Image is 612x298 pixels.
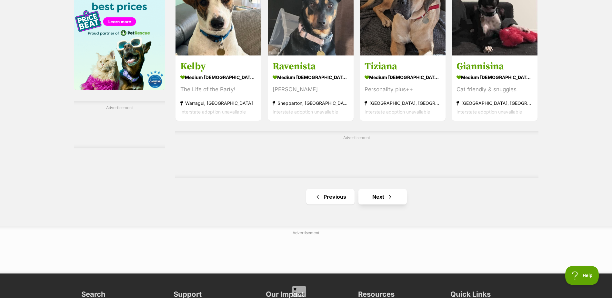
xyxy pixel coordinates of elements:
[180,60,256,73] h3: Kelby
[292,286,306,297] span: Close
[360,55,446,121] a: Tiziana medium [DEMOGRAPHIC_DATA] Dog Personality plus++ [GEOGRAPHIC_DATA], [GEOGRAPHIC_DATA] Int...
[365,99,441,107] strong: [GEOGRAPHIC_DATA], [GEOGRAPHIC_DATA]
[180,73,256,82] strong: medium [DEMOGRAPHIC_DATA] Dog
[180,85,256,94] div: The Life of the Party!
[175,131,538,178] div: Advertisement
[180,109,246,114] span: Interstate adoption unavailable
[456,85,533,94] div: Cat friendly & snuggles
[365,60,441,73] h3: Tiziana
[175,189,538,204] nav: Pagination
[456,99,533,107] strong: [GEOGRAPHIC_DATA], [GEOGRAPHIC_DATA]
[456,60,533,73] h3: Giannisina
[273,60,349,73] h3: Ravenista
[74,101,166,148] div: Advertisement
[358,189,407,204] a: Next page
[273,99,349,107] strong: Shepparton, [GEOGRAPHIC_DATA]
[365,109,430,114] span: Interstate adoption unavailable
[565,266,599,285] iframe: Help Scout Beacon - Open
[180,99,256,107] strong: Warragul, [GEOGRAPHIC_DATA]
[306,189,355,204] a: Previous page
[452,55,537,121] a: Giannisina medium [DEMOGRAPHIC_DATA] Dog Cat friendly & snuggles [GEOGRAPHIC_DATA], [GEOGRAPHIC_D...
[268,55,354,121] a: Ravenista medium [DEMOGRAPHIC_DATA] Dog [PERSON_NAME] Shepparton, [GEOGRAPHIC_DATA] Interstate ad...
[365,73,441,82] strong: medium [DEMOGRAPHIC_DATA] Dog
[273,109,338,114] span: Interstate adoption unavailable
[176,55,261,121] a: Kelby medium [DEMOGRAPHIC_DATA] Dog The Life of the Party! Warragul, [GEOGRAPHIC_DATA] Interstate...
[456,73,533,82] strong: medium [DEMOGRAPHIC_DATA] Dog
[456,109,522,114] span: Interstate adoption unavailable
[273,73,349,82] strong: medium [DEMOGRAPHIC_DATA] Dog
[365,85,441,94] div: Personality plus++
[273,85,349,94] div: [PERSON_NAME]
